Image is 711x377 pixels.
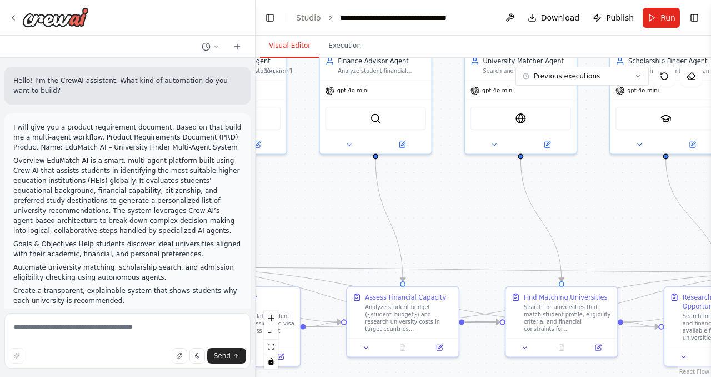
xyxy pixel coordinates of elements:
button: Open in side panel [265,351,296,363]
div: React Flow controls [264,311,278,369]
div: Analyze student budget ({student_budget}) and research university costs in target countries ({pre... [365,304,453,333]
span: Download [541,12,580,23]
button: Execution [319,34,370,58]
button: Upload files [172,348,187,364]
img: SerperDevTool [370,113,381,124]
button: Download [523,8,584,28]
button: Improve this prompt [9,348,24,364]
g: Edge from 8b239804-4ccf-4606-8fca-9ad1e58873c1 to 66b59fbd-a1a2-4070-8b10-cb0915d91abb [147,263,500,326]
div: Research and validate student eligibility for admission and visa requirements across target count... [207,312,294,341]
div: Finance Advisor Agent [338,57,425,66]
a: React Flow attribution [679,369,709,375]
p: Overview EduMatch AI is a smart, multi-agent platform built using Crew AI that assists students i... [13,156,242,236]
img: Logo [22,7,89,27]
div: Version 1 [264,67,293,76]
button: Open in side panel [583,342,614,353]
p: Automate university matching, scholarship search, and admission eligibility checking using autono... [13,262,242,282]
span: Send [214,351,231,360]
div: Finance Advisor AgentAnalyze student financial capacity and identify affordable universities and ... [319,50,432,155]
p: Goals & Objectives Help students discover ideal universities aligned with their academic, financi... [13,239,242,259]
img: SerplyScholarSearchTool [660,113,672,124]
button: Run [643,8,680,28]
button: Previous executions [515,67,649,86]
div: Eligibility Checker AgentResearch and validate student eligibility for admission and visa require... [174,50,287,155]
p: I will give you a product requirement document. Based on that build me a multi-agent workflow. Pr... [13,122,242,152]
button: toggle interactivity [264,354,278,369]
p: Create a transparent, explainable system that shows students why each university is recommended. [13,286,242,306]
button: Visual Editor [260,34,319,58]
button: No output available [384,342,422,353]
img: EXASearchTool [515,113,527,124]
button: zoom out [264,325,278,340]
span: Run [660,12,675,23]
button: Switch to previous chat [197,40,224,53]
p: Hello! I'm the CrewAI assistant. What kind of automation do you want to build? [13,76,242,96]
span: gpt-4o-mini [482,87,514,95]
span: Previous executions [534,72,600,81]
g: Edge from ed3d9834-7872-44af-8603-435365931b71 to 66b59fbd-a1a2-4070-8b10-cb0915d91abb [516,159,566,281]
div: Analyze student financial capacity and identify affordable universities and financial aid opportu... [338,67,425,75]
div: Check Eligibility RequirementsResearch and validate student eligibility for admission and visa re... [187,286,301,367]
div: Find Matching Universities [524,292,607,301]
div: Assess Financial Capacity [365,292,446,301]
span: gpt-4o-mini [337,87,369,95]
div: Assess Financial CapacityAnalyze student budget ({student_budget}) and research university costs ... [346,286,459,358]
span: gpt-4o-mini [627,87,659,95]
div: Check Eligibility Requirements [207,292,294,311]
button: Click to speak your automation idea [189,348,205,364]
button: fit view [264,340,278,354]
g: Edge from 8d01254d-463e-4def-93b0-b1cd2571985a to 42892c97-47b9-452f-94c9-34383d8afc64 [371,159,407,281]
div: University Matcher Agent [483,57,571,66]
div: Search for universities that match student profile, eligibility criteria, and financial constrain... [524,304,612,333]
div: Search and match universities globally that align with student profile, eligibility criteria, and... [483,67,571,75]
button: Show right sidebar [687,10,702,26]
button: zoom in [264,311,278,325]
g: Edge from 66b59fbd-a1a2-4070-8b10-cb0915d91abb to 03736ce3-d493-4a0a-8cec-06fedfc64681 [623,318,659,331]
button: Hide left sidebar [262,10,278,26]
button: Send [207,348,246,364]
button: Open in side panel [522,139,573,150]
span: Publish [606,12,634,23]
div: Find Matching UniversitiesSearch for universities that match student profile, eligibility criteri... [505,286,618,358]
button: Publish [588,8,638,28]
button: Open in side panel [424,342,455,353]
button: Start a new chat [228,40,246,53]
div: Eligibility Checker Agent [193,57,281,66]
div: University Matcher AgentSearch and match universities globally that align with student profile, e... [464,50,577,155]
button: Open in side panel [231,139,282,150]
button: Open in side panel [377,139,428,150]
g: Edge from 4c449925-508b-4a8d-b93d-2559ee733f1c to 42892c97-47b9-452f-94c9-34383d8afc64 [306,318,341,331]
a: Studio [296,13,321,22]
button: No output available [542,342,580,353]
nav: breadcrumb [296,12,447,23]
